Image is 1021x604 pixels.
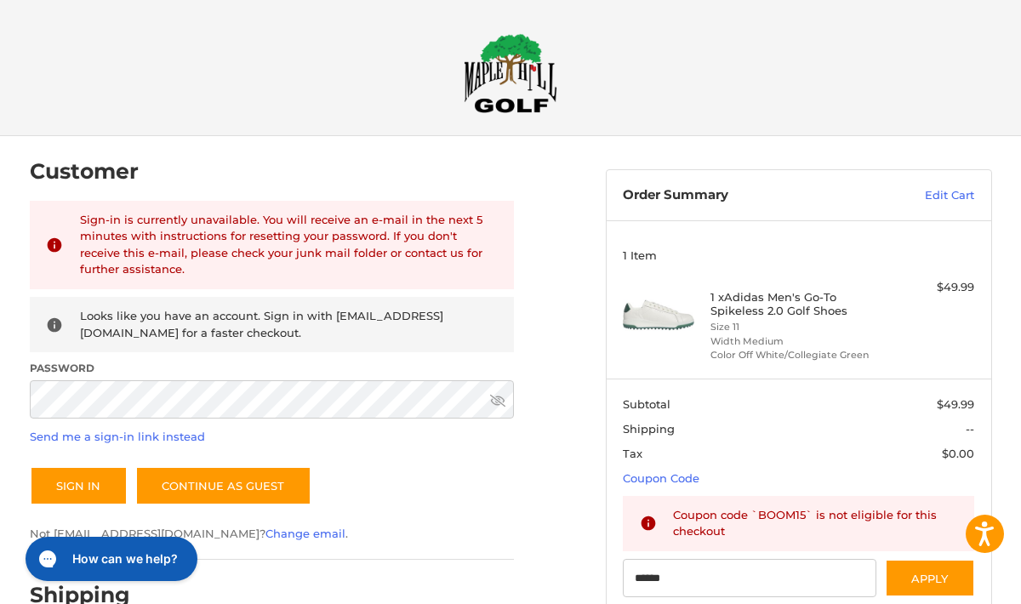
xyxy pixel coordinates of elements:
[30,466,128,505] button: Sign In
[623,559,876,597] input: Gift Certificate or Coupon Code
[623,248,974,262] h3: 1 Item
[135,466,311,505] a: Continue as guest
[623,422,675,436] span: Shipping
[30,361,514,376] label: Password
[673,507,957,540] div: Coupon code `BOOM15` is not eligible for this checkout
[80,212,498,278] div: Sign-in is currently unavailable. You will receive an e-mail in the next 5 minutes with instructi...
[942,447,974,460] span: $0.00
[30,526,514,543] p: Not [EMAIL_ADDRESS][DOMAIN_NAME]? .
[464,33,557,113] img: Maple Hill Golf
[885,559,975,597] button: Apply
[710,334,882,349] li: Width Medium
[30,430,205,443] a: Send me a sign-in link instead
[710,290,882,318] h4: 1 x Adidas Men's Go-To Spikeless 2.0 Golf Shoes
[80,309,443,339] span: Looks like you have an account. Sign in with [EMAIL_ADDRESS][DOMAIN_NAME] for a faster checkout.
[937,397,974,411] span: $49.99
[710,320,882,334] li: Size 11
[623,187,862,204] h3: Order Summary
[887,279,974,296] div: $49.99
[17,531,202,587] iframe: Gorgias live chat messenger
[710,348,882,362] li: Color Off White/Collegiate Green
[623,447,642,460] span: Tax
[623,471,699,485] a: Coupon Code
[623,397,670,411] span: Subtotal
[30,158,139,185] h2: Customer
[265,527,345,540] a: Change email
[966,422,974,436] span: --
[862,187,974,204] a: Edit Cart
